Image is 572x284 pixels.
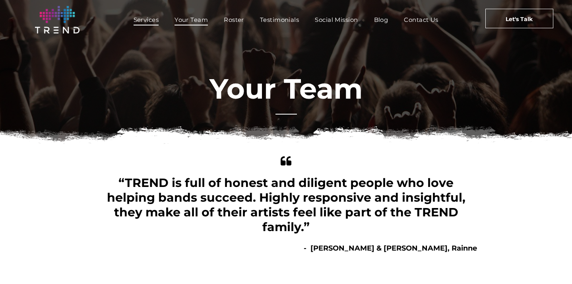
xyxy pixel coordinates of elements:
[532,246,572,284] iframe: Chat Widget
[396,14,446,25] a: Contact Us
[304,244,477,253] b: - [PERSON_NAME] & [PERSON_NAME], Rainne
[307,14,366,25] a: Social Mission
[167,14,216,25] a: Your Team
[485,9,553,28] a: Let's Talk
[134,14,159,25] span: Services
[366,14,396,25] a: Blog
[252,14,307,25] a: Testimonials
[506,9,533,29] span: Let's Talk
[216,14,252,25] a: Roster
[126,14,167,25] a: Services
[209,72,363,106] font: Your Team
[35,6,79,33] img: logo
[107,175,465,234] span: “TREND is full of honest and diligent people who love helping bands succeed. Highly responsive an...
